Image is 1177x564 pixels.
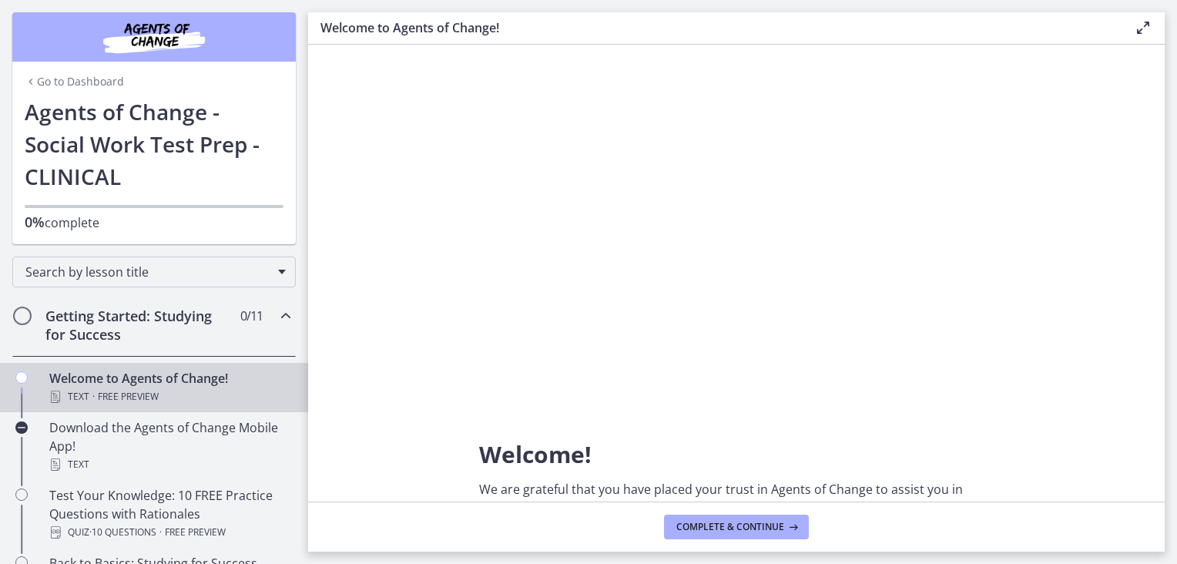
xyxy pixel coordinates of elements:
div: Welcome to Agents of Change! [49,369,290,406]
h1: Agents of Change - Social Work Test Prep - CLINICAL [25,96,283,193]
p: complete [25,213,283,232]
img: Agents of Change [62,18,246,55]
a: Go to Dashboard [25,74,124,89]
span: · [159,523,162,542]
span: Search by lesson title [25,264,270,280]
div: Test Your Knowledge: 10 FREE Practice Questions with Rationales [49,486,290,542]
span: 0% [25,213,45,231]
span: Free preview [98,388,159,406]
div: Download the Agents of Change Mobile App! [49,418,290,474]
span: · 10 Questions [89,523,156,542]
div: Quiz [49,523,290,542]
div: Search by lesson title [12,257,296,287]
span: Welcome! [479,438,592,470]
span: Free preview [165,523,226,542]
div: Text [49,455,290,474]
h2: Getting Started: Studying for Success [45,307,233,344]
span: 0 / 11 [240,307,263,325]
h3: Welcome to Agents of Change! [320,18,1109,37]
span: Complete & continue [676,521,784,533]
span: · [92,388,95,406]
p: We are grateful that you have placed your trust in Agents of Change to assist you in preparing fo... [479,480,994,535]
button: Complete & continue [664,515,809,539]
div: Text [49,388,290,406]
